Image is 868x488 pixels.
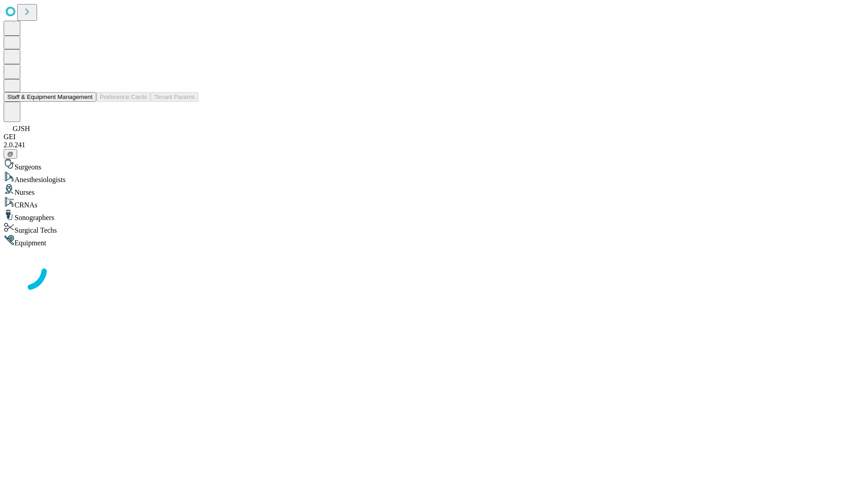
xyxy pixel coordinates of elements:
[96,92,151,102] button: Preference Cards
[13,125,30,132] span: GJSH
[4,133,864,141] div: GEI
[4,159,864,171] div: Surgeons
[4,222,864,235] div: Surgical Techs
[4,171,864,184] div: Anesthesiologists
[4,235,864,247] div: Equipment
[4,141,864,149] div: 2.0.241
[151,92,198,102] button: Tenant Params
[4,92,96,102] button: Staff & Equipment Management
[4,149,17,159] button: @
[4,209,864,222] div: Sonographers
[4,184,864,197] div: Nurses
[4,197,864,209] div: CRNAs
[7,150,14,157] span: @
